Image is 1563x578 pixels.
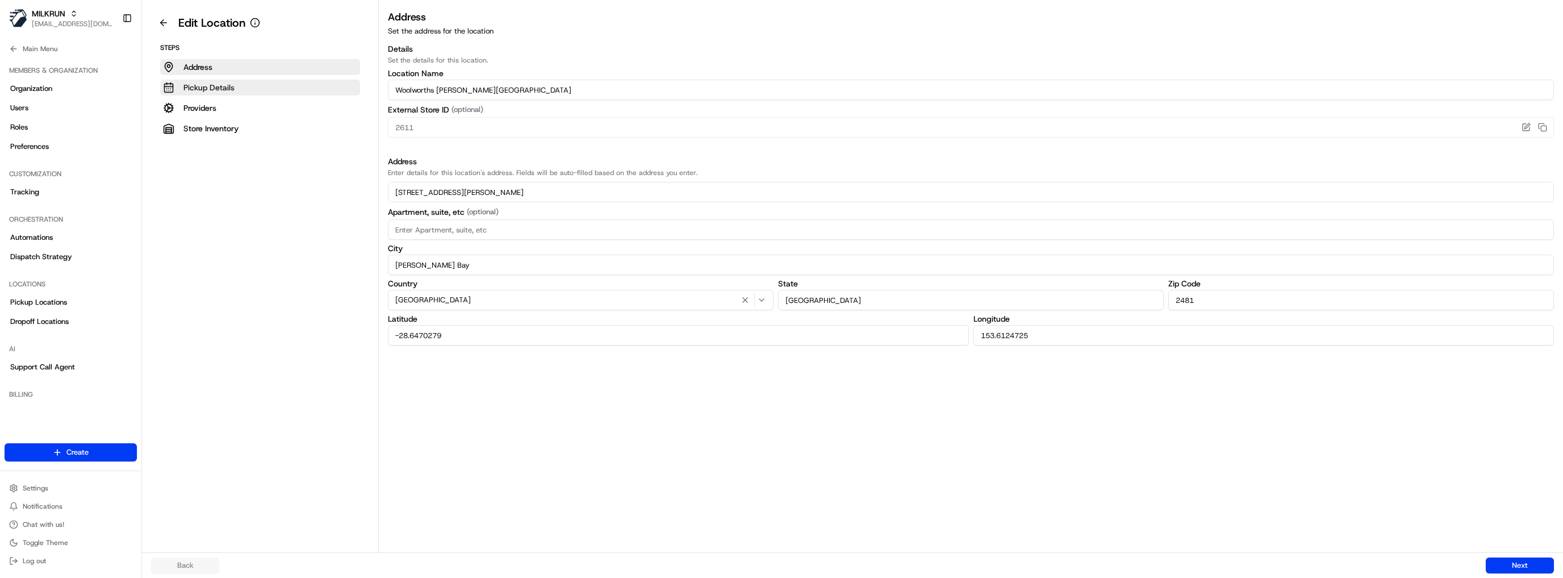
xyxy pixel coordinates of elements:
[395,295,471,305] span: [GEOGRAPHIC_DATA]
[5,553,137,569] button: Log out
[160,120,360,136] button: Store Inventory
[5,210,137,228] div: Orchestration
[5,275,137,293] div: Locations
[10,103,28,113] span: Users
[32,19,113,28] button: [EMAIL_ADDRESS][DOMAIN_NAME]
[5,480,137,496] button: Settings
[178,15,245,31] h1: Edit Location
[23,556,46,565] span: Log out
[10,142,49,152] span: Preferences
[160,80,360,95] button: Pickup Details
[388,69,1554,77] label: Location Name
[23,502,62,511] span: Notifications
[467,207,499,217] span: (optional)
[23,484,48,493] span: Settings
[5,80,137,98] a: Organization
[388,26,1554,36] p: Set the address for the location
[5,385,137,404] div: Billing
[388,56,1554,65] p: Set the details for this location.
[1168,280,1554,288] label: Zip Code
[388,255,1554,275] input: Enter City
[183,123,239,134] p: Store Inventory
[23,538,68,547] span: Toggle Theme
[10,232,53,243] span: Automations
[183,102,216,114] p: Providers
[388,9,1554,25] h3: Address
[388,207,1554,217] label: Apartment, suite, etc
[388,80,1554,100] input: Location name
[23,44,57,53] span: Main Menu
[23,520,64,529] span: Chat with us!
[5,99,137,117] a: Users
[388,219,1554,240] input: Enter Apartment, suite, etc
[5,498,137,514] button: Notifications
[388,117,1554,138] input: Enter External Store ID
[10,187,39,197] span: Tracking
[5,183,137,201] a: Tracking
[32,8,65,19] button: MILKRUN
[5,517,137,533] button: Chat with us!
[5,118,137,136] a: Roles
[5,41,137,57] button: Main Menu
[10,84,52,94] span: Organization
[10,317,69,327] span: Dropoff Locations
[388,244,1554,252] label: City
[183,61,212,73] p: Address
[388,280,774,288] label: Country
[5,248,137,266] a: Dispatch Strategy
[5,165,137,183] div: Customization
[5,443,137,461] button: Create
[5,313,137,331] a: Dropoff Locations
[183,82,235,93] p: Pickup Details
[66,447,89,458] span: Create
[973,325,1554,346] input: Enter Longitude
[10,122,28,132] span: Roles
[5,293,137,311] a: Pickup Locations
[160,100,360,116] button: Providers
[778,290,1164,310] input: Enter State
[388,325,969,346] input: Enter Latitude
[388,43,1554,55] h3: Details
[388,156,1554,167] h3: Address
[5,535,137,551] button: Toggle Theme
[778,280,1164,288] label: State
[452,105,483,115] span: (optional)
[5,228,137,247] a: Automations
[10,362,75,372] span: Support Call Agent
[5,358,137,376] a: Support Call Agent
[388,105,1554,115] label: External Store ID
[973,315,1554,323] label: Longitude
[10,297,67,307] span: Pickup Locations
[1168,290,1554,310] input: Enter Zip Code
[388,182,1554,202] input: Enter address
[1486,558,1554,573] button: Next
[388,315,969,323] label: Latitude
[388,168,1554,177] p: Enter details for this location's address. Fields will be auto-filled based on the address you en...
[5,5,118,32] button: MILKRUNMILKRUN[EMAIL_ADDRESS][DOMAIN_NAME]
[5,340,137,358] div: AI
[9,9,27,27] img: MILKRUN
[160,43,360,52] p: Steps
[160,59,360,75] button: Address
[10,252,72,262] span: Dispatch Strategy
[5,138,137,156] a: Preferences
[5,61,137,80] div: Members & Organization
[388,290,774,310] button: [GEOGRAPHIC_DATA]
